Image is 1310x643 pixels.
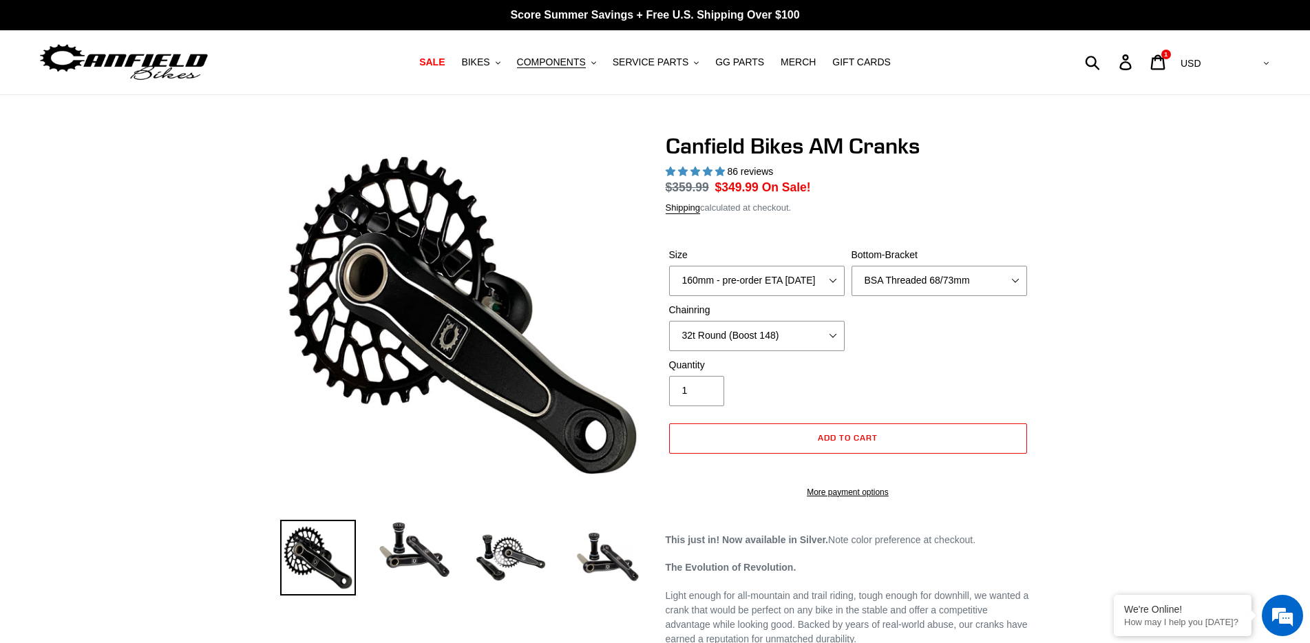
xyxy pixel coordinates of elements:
label: Quantity [669,358,845,372]
img: Load image into Gallery viewer, Canfield Bikes AM Cranks [280,520,356,595]
a: SALE [412,53,452,72]
span: BIKES [461,56,489,68]
input: Search [1092,47,1128,77]
label: Bottom-Bracket [852,248,1027,262]
img: Load image into Gallery viewer, CANFIELD-AM_DH-CRANKS [569,520,645,595]
label: Size [669,248,845,262]
button: BIKES [454,53,507,72]
a: 1 [1143,48,1175,77]
img: Load image into Gallery viewer, Canfield Cranks [377,520,452,580]
label: Chainring [669,303,845,317]
button: Add to cart [669,423,1027,454]
span: 1 [1164,51,1168,58]
span: GG PARTS [715,56,764,68]
a: GG PARTS [708,53,771,72]
a: MERCH [774,53,823,72]
span: GIFT CARDS [832,56,891,68]
span: 4.97 stars [666,166,728,177]
span: Add to cart [818,432,878,443]
div: calculated at checkout. [666,201,1031,215]
strong: This just in! Now available in Silver. [666,534,829,545]
span: 86 reviews [727,166,773,177]
span: MERCH [781,56,816,68]
strong: The Evolution of Revolution. [666,562,796,573]
button: COMPONENTS [510,53,603,72]
span: COMPONENTS [517,56,586,68]
div: We're Online! [1124,604,1241,615]
p: How may I help you today? [1124,617,1241,627]
a: Shipping [666,202,701,214]
span: SERVICE PARTS [613,56,688,68]
img: Canfield Bikes [38,41,210,84]
span: On Sale! [762,178,811,196]
span: $349.99 [715,180,759,194]
img: Load image into Gallery viewer, Canfield Bikes AM Cranks [473,520,549,595]
p: Note color preference at checkout. [666,533,1031,547]
button: SERVICE PARTS [606,53,706,72]
a: GIFT CARDS [825,53,898,72]
span: SALE [419,56,445,68]
a: More payment options [669,486,1027,498]
s: $359.99 [666,180,709,194]
h1: Canfield Bikes AM Cranks [666,133,1031,159]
